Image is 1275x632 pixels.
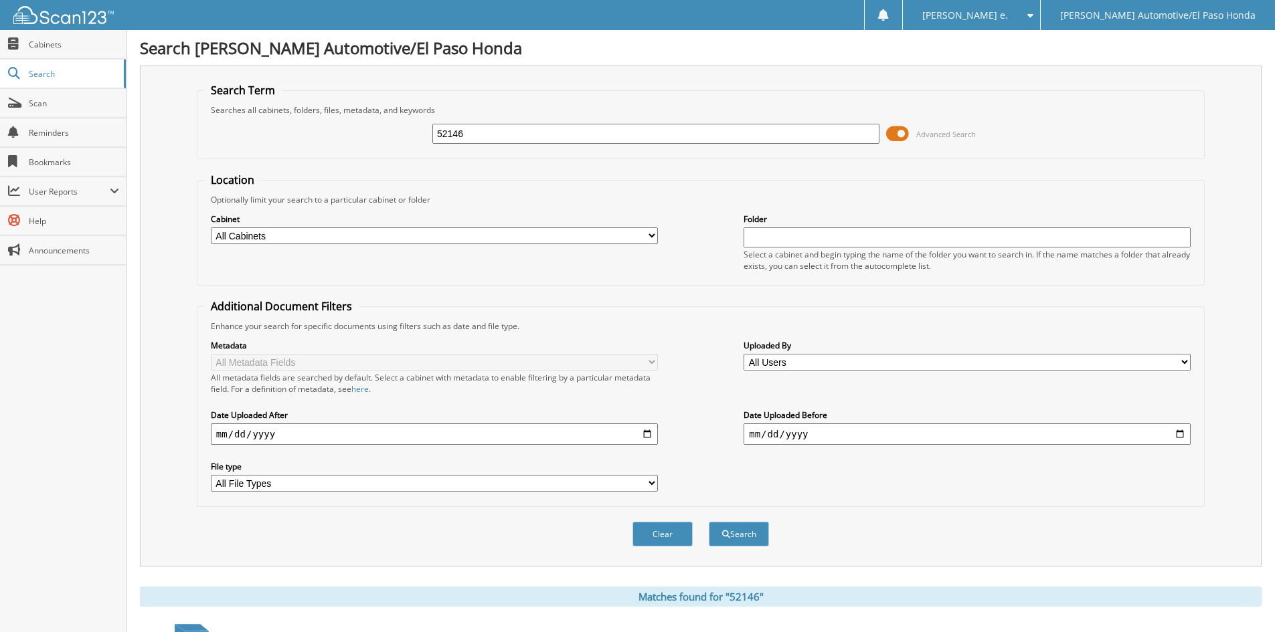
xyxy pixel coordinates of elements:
span: [PERSON_NAME] e. [922,11,1008,19]
span: [PERSON_NAME] Automotive/El Paso Honda [1060,11,1256,19]
label: Date Uploaded Before [744,409,1191,421]
div: All metadata fields are searched by default. Select a cabinet with metadata to enable filtering b... [211,372,658,395]
label: Cabinet [211,213,658,225]
legend: Location [204,173,261,187]
div: Enhance your search for specific documents using filters such as date and file type. [204,320,1197,332]
input: start [211,423,658,445]
legend: Additional Document Filters [204,299,359,314]
span: Reminders [29,127,119,138]
label: File type [211,461,658,472]
span: Cabinets [29,39,119,50]
span: Search [29,68,117,80]
div: Searches all cabinets, folders, files, metadata, and keywords [204,104,1197,116]
input: end [744,423,1191,445]
label: Uploaded By [744,340,1191,351]
div: Matches found for "52146" [140,587,1262,607]
span: Advanced Search [916,129,976,139]
img: scan123-logo-white.svg [13,6,114,24]
span: Scan [29,98,119,109]
button: Clear [632,522,693,546]
legend: Search Term [204,83,282,98]
button: Search [709,522,769,546]
h1: Search [PERSON_NAME] Automotive/El Paso Honda [140,37,1262,59]
span: Bookmarks [29,156,119,168]
span: User Reports [29,186,110,197]
span: Announcements [29,245,119,256]
span: Help [29,215,119,227]
div: Optionally limit your search to a particular cabinet or folder [204,194,1197,205]
label: Metadata [211,340,658,351]
a: here [351,383,369,395]
label: Folder [744,213,1191,225]
label: Date Uploaded After [211,409,658,421]
div: Select a cabinet and begin typing the name of the folder you want to search in. If the name match... [744,249,1191,272]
